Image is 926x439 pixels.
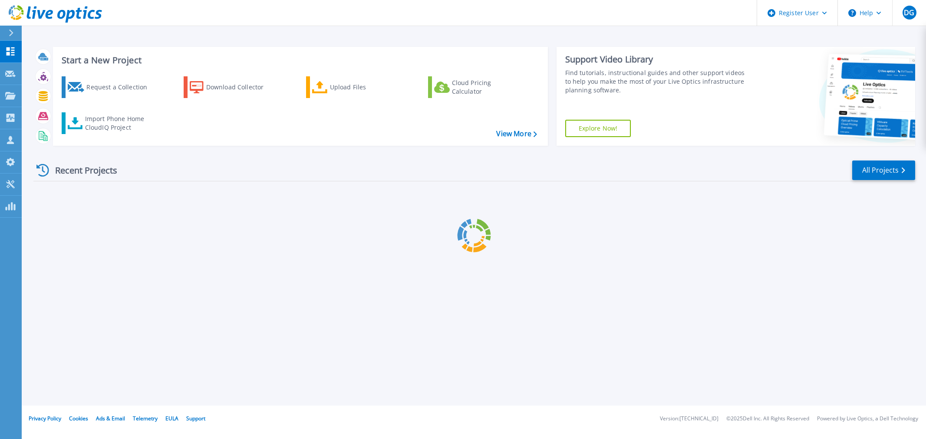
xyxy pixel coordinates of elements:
[565,54,749,65] div: Support Video Library
[133,415,158,422] a: Telemetry
[186,415,205,422] a: Support
[817,416,918,422] li: Powered by Live Optics, a Dell Technology
[62,56,537,65] h3: Start a New Project
[62,76,158,98] a: Request a Collection
[165,415,178,422] a: EULA
[330,79,399,96] div: Upload Files
[306,76,403,98] a: Upload Files
[660,416,718,422] li: Version: [TECHNICAL_ID]
[184,76,280,98] a: Download Collector
[206,79,276,96] div: Download Collector
[452,79,521,96] div: Cloud Pricing Calculator
[96,415,125,422] a: Ads & Email
[86,79,156,96] div: Request a Collection
[29,415,61,422] a: Privacy Policy
[904,9,914,16] span: DG
[428,76,525,98] a: Cloud Pricing Calculator
[33,160,129,181] div: Recent Projects
[565,69,749,95] div: Find tutorials, instructional guides and other support videos to help you make the most of your L...
[69,415,88,422] a: Cookies
[496,130,537,138] a: View More
[852,161,915,180] a: All Projects
[565,120,631,137] a: Explore Now!
[85,115,153,132] div: Import Phone Home CloudIQ Project
[726,416,809,422] li: © 2025 Dell Inc. All Rights Reserved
